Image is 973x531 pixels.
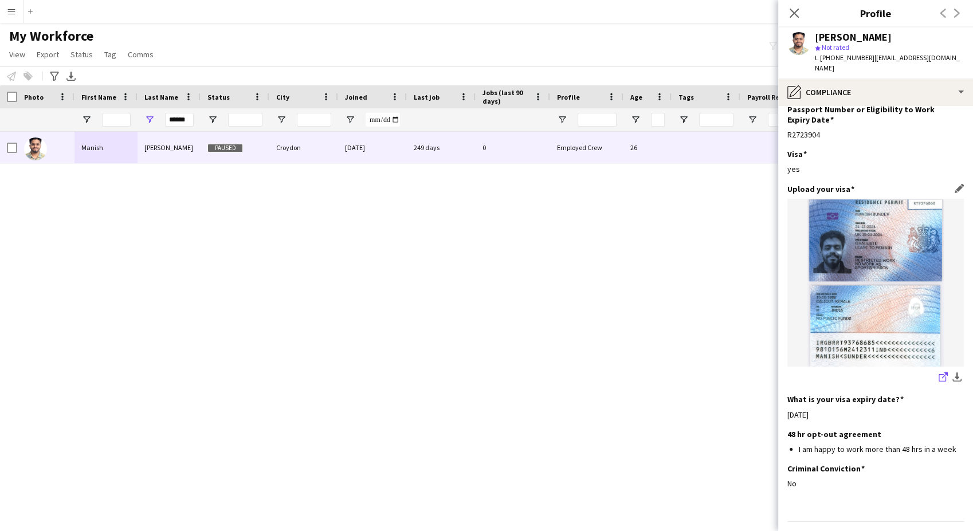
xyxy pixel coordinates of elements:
[787,463,865,474] h3: Criminal Conviction
[70,49,93,60] span: Status
[297,113,331,127] input: City Filter Input
[9,27,93,45] span: My Workforce
[24,137,47,160] img: Manish Sunder
[74,132,138,163] div: Manish
[815,53,960,72] span: | [EMAIL_ADDRESS][DOMAIN_NAME]
[128,49,154,60] span: Comms
[5,47,30,62] a: View
[699,113,733,127] input: Tags Filter Input
[678,93,694,101] span: Tags
[9,49,25,60] span: View
[32,47,64,62] a: Export
[207,115,218,125] button: Open Filter Menu
[165,113,194,127] input: Last Name Filter Input
[787,478,964,489] div: No
[414,93,440,101] span: Last job
[37,49,59,60] span: Export
[815,53,874,62] span: t. [PHONE_NUMBER]
[822,43,849,52] span: Not rated
[228,113,262,127] input: Status Filter Input
[747,115,758,125] button: Open Filter Menu
[345,93,367,101] span: Joined
[482,88,529,105] span: Jobs (last 90 days)
[550,132,623,163] div: Employed Crew
[100,47,121,62] a: Tag
[276,93,289,101] span: City
[678,115,689,125] button: Open Filter Menu
[787,184,854,194] h3: Upload your visa
[104,49,116,60] span: Tag
[102,113,131,127] input: First Name Filter Input
[81,115,92,125] button: Open Filter Menu
[651,113,665,127] input: Age Filter Input
[24,93,44,101] span: Photo
[778,78,973,106] div: Compliance
[557,93,580,101] span: Profile
[787,164,964,174] div: yes
[815,32,892,42] div: [PERSON_NAME]
[787,104,955,125] h3: Passport Number or Eligibility to Work Expiry Date
[144,93,178,101] span: Last Name
[48,69,61,83] app-action-btn: Advanced filters
[81,93,116,101] span: First Name
[778,6,973,21] h3: Profile
[207,93,230,101] span: Status
[799,444,964,454] li: I am happy to work more than 48 hrs in a week
[557,115,567,125] button: Open Filter Menu
[787,410,964,420] div: [DATE]
[338,132,407,163] div: [DATE]
[787,149,807,159] h3: Visa
[630,115,641,125] button: Open Filter Menu
[123,47,158,62] a: Comms
[787,129,964,140] div: R2723904
[407,132,476,163] div: 249 days
[66,47,97,62] a: Status
[207,144,243,152] span: Paused
[787,394,904,404] h3: What is your visa expiry date?
[345,115,355,125] button: Open Filter Menu
[64,69,78,83] app-action-btn: Export XLSX
[787,429,881,439] h3: 48 hr opt-out agreement
[787,199,964,367] img: IMG_5417.jpeg
[476,132,550,163] div: 0
[630,93,642,101] span: Age
[768,113,848,127] input: Payroll Ref Filter Input
[366,113,400,127] input: Joined Filter Input
[138,132,201,163] div: [PERSON_NAME]
[623,132,672,163] div: 26
[747,93,783,101] span: Payroll Ref
[269,132,338,163] div: Croydon
[144,115,155,125] button: Open Filter Menu
[578,113,617,127] input: Profile Filter Input
[276,115,287,125] button: Open Filter Menu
